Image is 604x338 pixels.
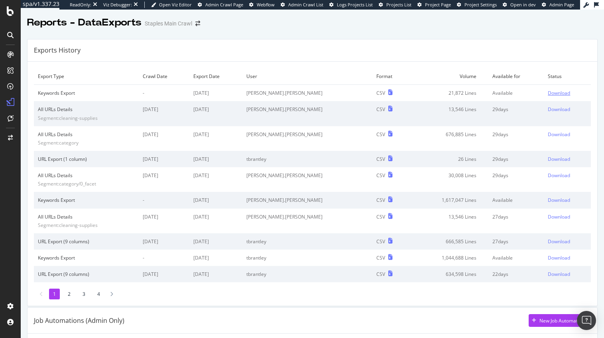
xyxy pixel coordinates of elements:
div: Download [548,172,570,179]
td: 1,044,688 Lines [410,250,488,266]
span: Project Page [425,2,451,8]
a: Project Page [417,2,451,8]
a: Download [548,197,587,203]
div: Download [548,238,570,245]
td: tbrantley [242,266,372,282]
div: Available [492,90,540,96]
div: Download [548,271,570,277]
div: Download [548,131,570,138]
td: 27 days [488,233,544,250]
td: [PERSON_NAME].[PERSON_NAME] [242,192,372,208]
div: Keywords Export [38,197,135,203]
a: Download [548,172,587,179]
li: 1 [49,289,60,299]
td: [DATE] [139,126,189,151]
td: 26 Lines [410,151,488,167]
div: CSV [376,197,385,203]
div: URL Export (9 columns) [38,271,135,277]
a: Projects List [379,2,411,8]
div: Available [492,254,540,261]
td: [DATE] [189,266,242,282]
td: [DATE] [189,209,242,233]
td: Available for [488,68,544,85]
div: CSV [376,106,385,113]
td: 21,872 Lines [410,85,488,102]
td: 634,598 Lines [410,266,488,282]
a: Webflow [249,2,275,8]
td: [DATE] [139,209,189,233]
div: Keywords Export [38,254,135,261]
div: All URLs Details [38,172,135,179]
span: Open in dev [510,2,536,8]
td: 13,546 Lines [410,209,488,233]
div: URL Export (9 columns) [38,238,135,245]
td: 676,885 Lines [410,126,488,151]
td: [DATE] [189,250,242,266]
td: 666,585 Lines [410,233,488,250]
div: CSV [376,172,385,179]
div: All URLs Details [38,131,135,138]
div: Segment: category [38,139,135,146]
div: Open Intercom Messenger [577,311,596,330]
a: Admin Crawl Page [198,2,243,8]
td: tbrantley [242,250,372,266]
a: Logs Projects List [329,2,373,8]
span: Open Viz Editor [159,2,192,8]
td: [PERSON_NAME].[PERSON_NAME] [242,85,372,102]
div: CSV [376,131,385,138]
td: [DATE] [189,167,242,192]
td: Export Type [34,68,139,85]
td: 1,617,047 Lines [410,192,488,208]
td: [DATE] [139,151,189,167]
td: 29 days [488,167,544,192]
span: Projects List [386,2,411,8]
div: All URLs Details [38,106,135,113]
li: 4 [93,289,104,299]
a: Project Settings [457,2,497,8]
div: ReadOnly: [70,2,91,8]
div: Segment: cleaning-supplies [38,115,135,121]
a: Download [548,213,587,220]
span: Project Settings [464,2,497,8]
td: [DATE] [189,151,242,167]
span: Admin Page [549,2,574,8]
td: [DATE] [139,266,189,282]
a: Download [548,156,587,162]
span: Admin Crawl List [288,2,323,8]
td: 27 days [488,209,544,233]
a: Admin Crawl List [281,2,323,8]
div: URL Export (1 column) [38,156,135,162]
td: Format [372,68,410,85]
li: 3 [79,289,89,299]
div: CSV [376,254,385,261]
button: New Job Automation [529,314,591,327]
td: [DATE] [139,167,189,192]
div: Exports History [34,46,81,55]
div: Download [548,156,570,162]
td: - [139,85,189,102]
a: Download [548,238,587,245]
td: [PERSON_NAME].[PERSON_NAME] [242,209,372,233]
td: [DATE] [189,126,242,151]
a: Download [548,131,587,138]
span: Webflow [257,2,275,8]
div: CSV [376,238,385,245]
td: 13,546 Lines [410,101,488,126]
span: Logs Projects List [337,2,373,8]
td: User [242,68,372,85]
div: Keywords Export [38,90,135,96]
td: 22 days [488,266,544,282]
td: [PERSON_NAME].[PERSON_NAME] [242,101,372,126]
td: tbrantley [242,233,372,250]
td: [PERSON_NAME].[PERSON_NAME] [242,126,372,151]
td: 30,008 Lines [410,167,488,192]
td: 29 days [488,101,544,126]
div: All URLs Details [38,213,135,220]
div: CSV [376,156,385,162]
li: 2 [64,289,75,299]
div: Available [492,197,540,203]
div: CSV [376,271,385,277]
td: Crawl Date [139,68,189,85]
a: Admin Page [542,2,574,8]
a: Open Viz Editor [151,2,192,8]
